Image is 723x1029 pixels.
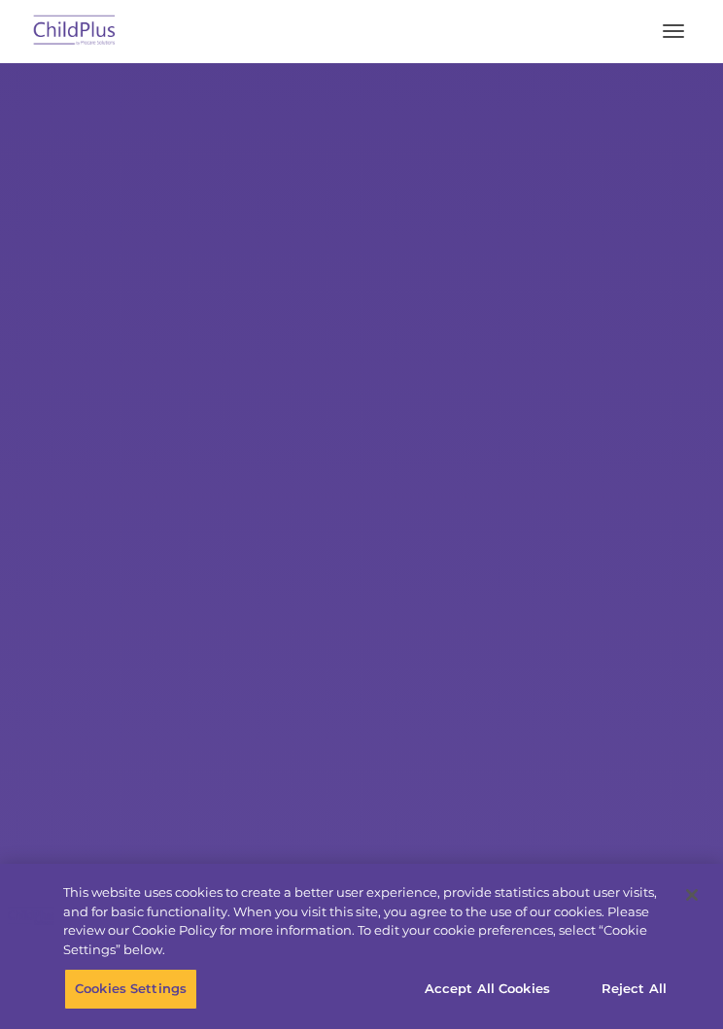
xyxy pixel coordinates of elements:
[414,969,561,1010] button: Accept All Cookies
[29,9,120,54] img: ChildPlus by Procare Solutions
[63,883,671,959] div: This website uses cookies to create a better user experience, provide statistics about user visit...
[64,969,197,1010] button: Cookies Settings
[671,874,713,916] button: Close
[573,969,695,1010] button: Reject All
